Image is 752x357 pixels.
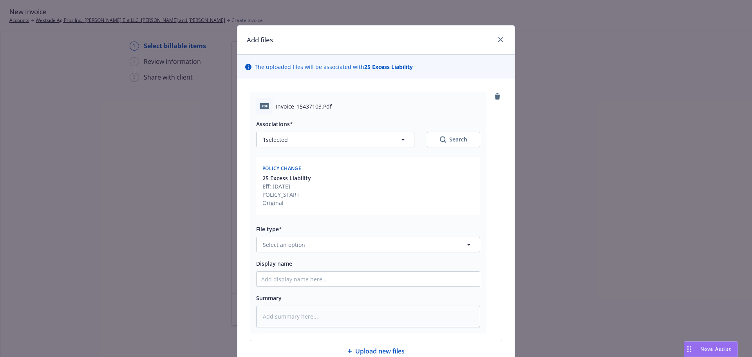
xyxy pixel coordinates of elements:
[263,136,288,144] span: 1 selected
[262,199,311,207] div: Original
[256,132,414,147] button: 1selected
[364,63,413,71] strong: 25 Excess Liability
[262,174,311,182] button: 25 Excess Liability
[263,241,305,249] span: Select an option
[262,165,301,172] span: Policy change
[496,35,505,44] a: close
[700,346,731,352] span: Nova Assist
[255,63,413,71] span: The uploaded files will be associated with
[256,294,282,302] span: Summary
[427,132,480,147] button: SearchSearch
[256,237,480,252] button: Select an option
[440,136,467,143] div: Search
[262,182,311,190] div: Eff: [DATE]
[256,120,293,128] span: Associations*
[262,190,311,199] div: POLICY_START
[684,342,694,357] div: Drag to move
[247,35,273,45] h1: Add files
[440,136,446,143] svg: Search
[256,225,282,233] span: File type*
[276,102,332,111] span: Invoice_15437103.Pdf
[256,260,292,267] span: Display name
[493,92,502,101] a: remove
[355,346,405,356] span: Upload new files
[260,103,269,109] span: Pdf
[257,272,480,286] input: Add display name here...
[684,341,738,357] button: Nova Assist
